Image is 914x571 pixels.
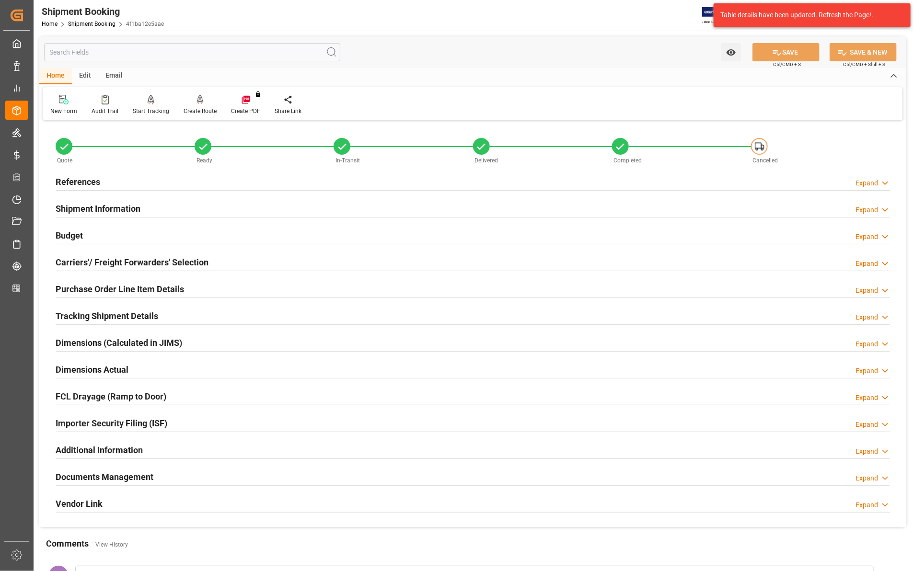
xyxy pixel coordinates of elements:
a: Shipment Booking [68,21,116,27]
div: Start Tracking [133,107,169,115]
span: Ctrl/CMD + Shift + S [843,61,885,68]
div: Expand [856,339,878,349]
img: Exertis%20JAM%20-%20Email%20Logo.jpg_1722504956.jpg [702,7,735,24]
div: Expand [856,420,878,430]
button: SAVE [752,43,820,61]
a: Home [42,21,58,27]
h2: Documents Management [56,470,153,483]
div: Shipment Booking [42,4,164,19]
h2: Importer Security Filing (ISF) [56,417,167,430]
span: Ready [197,157,212,164]
div: Audit Trail [92,107,118,115]
span: Completed [613,157,642,164]
div: Expand [856,500,878,510]
div: Expand [856,259,878,269]
h2: Dimensions (Calculated in JIMS) [56,336,182,349]
div: Table details have been updated. Refresh the Page!. [720,10,897,20]
input: Search Fields [44,43,340,61]
span: Ctrl/CMD + S [773,61,801,68]
div: Email [98,68,130,84]
div: Expand [856,446,878,457]
div: Expand [856,312,878,322]
span: Cancelled [752,157,778,164]
h2: Comments [46,537,89,550]
span: In-Transit [336,157,360,164]
h2: Vendor Link [56,497,103,510]
div: Expand [856,285,878,296]
button: SAVE & NEW [830,43,897,61]
div: Share Link [275,107,301,115]
h2: Additional Information [56,444,143,457]
h2: Budget [56,229,83,242]
h2: FCL Drayage (Ramp to Door) [56,390,166,403]
h2: References [56,175,100,188]
div: Expand [856,232,878,242]
span: Quote [58,157,73,164]
div: Home [39,68,72,84]
div: Expand [856,393,878,403]
div: Edit [72,68,98,84]
div: Expand [856,205,878,215]
button: open menu [721,43,741,61]
h2: Carriers'/ Freight Forwarders' Selection [56,256,208,269]
h2: Tracking Shipment Details [56,309,158,322]
div: Expand [856,473,878,483]
div: New Form [50,107,77,115]
h2: Purchase Order Line Item Details [56,283,184,296]
h2: Shipment Information [56,202,140,215]
div: Create Route [184,107,217,115]
div: Expand [856,178,878,188]
a: View History [95,541,128,548]
h2: Dimensions Actual [56,363,128,376]
span: Delivered [474,157,498,164]
div: Expand [856,366,878,376]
